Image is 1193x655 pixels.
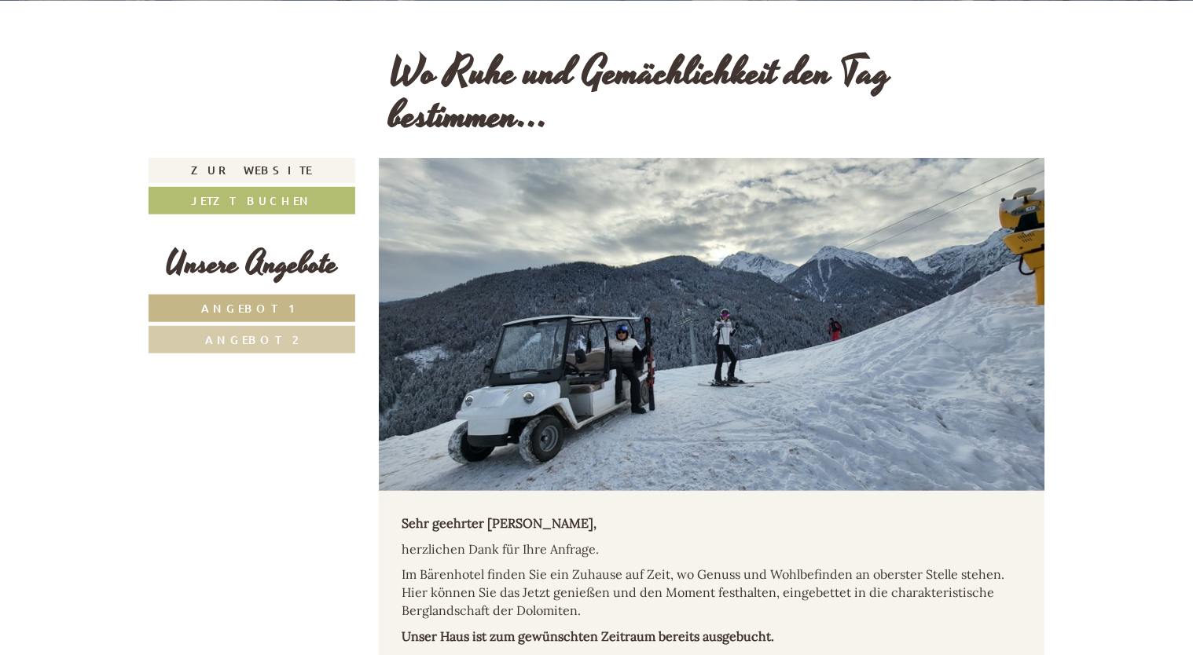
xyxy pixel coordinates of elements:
p: herzlichen Dank für Ihre Anfrage. [402,540,1022,558]
span: Angebot 1 [201,301,303,316]
span: Angebot 2 [205,332,299,347]
strong: Sehr geehrter [PERSON_NAME], [402,515,597,531]
h1: Wo Ruhe und Gemächlichkeit den Tag bestimmen... [391,52,1033,138]
p: Im Bärenhotel finden Sie ein Zuhause auf Zeit, wo Genuss und Wohlbefinden an oberster Stelle steh... [402,565,1022,620]
strong: Unser Haus ist zum gewünschten Zeitraum bereits ausgebucht. [402,628,775,644]
a: Jetzt buchen [149,187,355,214]
a: Zur Website [149,158,355,183]
div: Unsere Angebote [149,242,355,287]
